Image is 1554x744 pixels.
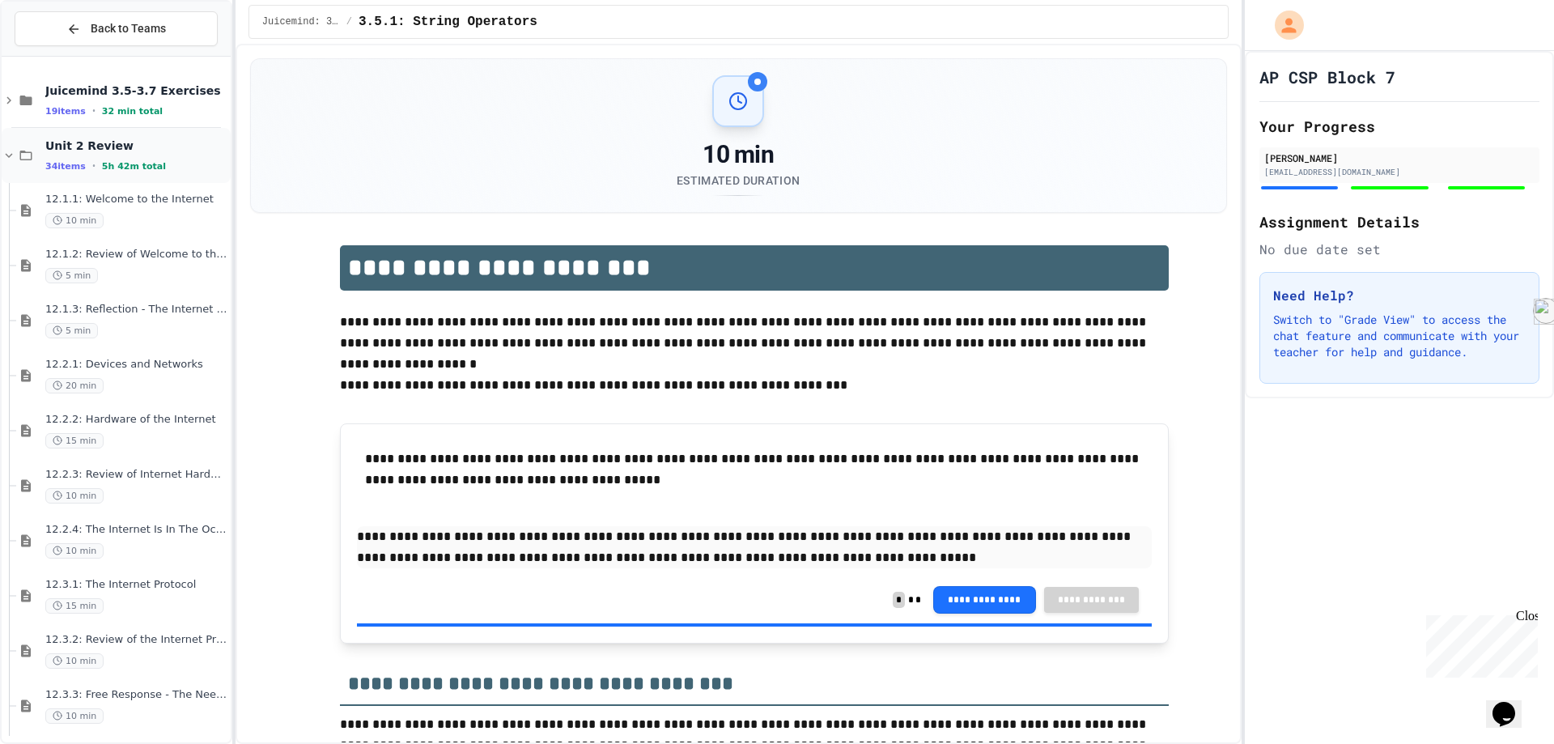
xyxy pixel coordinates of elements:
[45,83,227,98] span: Juicemind 3.5-3.7 Exercises
[45,653,104,669] span: 10 min
[1259,115,1539,138] h2: Your Progress
[45,433,104,449] span: 15 min
[1264,151,1535,165] div: [PERSON_NAME]
[102,106,163,117] span: 32 min total
[677,172,800,189] div: Estimated Duration
[1259,66,1395,88] h1: AP CSP Block 7
[45,138,227,153] span: Unit 2 Review
[359,12,537,32] span: 3.5.1: String Operators
[677,140,800,169] div: 10 min
[45,688,227,702] span: 12.3.3: Free Response - The Need for IP
[91,20,166,37] span: Back to Teams
[45,106,86,117] span: 19 items
[1264,166,1535,178] div: [EMAIL_ADDRESS][DOMAIN_NAME]
[45,248,227,261] span: 12.1.2: Review of Welcome to the Internet
[45,468,227,482] span: 12.2.3: Review of Internet Hardware
[45,598,104,614] span: 15 min
[262,15,340,28] span: Juicemind: 3.5.1-3.8.4
[45,578,227,592] span: 12.3.1: The Internet Protocol
[6,6,112,103] div: Chat with us now!Close
[45,323,98,338] span: 5 min
[1258,6,1308,44] div: My Account
[1259,240,1539,259] div: No due date set
[45,633,227,647] span: 12.3.2: Review of the Internet Protocol
[1259,210,1539,233] h2: Assignment Details
[45,303,227,317] span: 12.1.3: Reflection - The Internet and You
[92,104,96,117] span: •
[45,378,104,393] span: 20 min
[102,161,166,172] span: 5h 42m total
[346,15,352,28] span: /
[1273,286,1526,305] h3: Need Help?
[45,358,227,372] span: 12.2.1: Devices and Networks
[45,523,227,537] span: 12.2.4: The Internet Is In The Ocean
[45,161,86,172] span: 34 items
[45,413,227,427] span: 12.2.2: Hardware of the Internet
[1273,312,1526,360] p: Switch to "Grade View" to access the chat feature and communicate with your teacher for help and ...
[45,708,104,724] span: 10 min
[92,159,96,172] span: •
[45,268,98,283] span: 5 min
[45,543,104,559] span: 10 min
[45,193,227,206] span: 12.1.1: Welcome to the Internet
[15,11,218,46] button: Back to Teams
[45,488,104,504] span: 10 min
[45,213,104,228] span: 10 min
